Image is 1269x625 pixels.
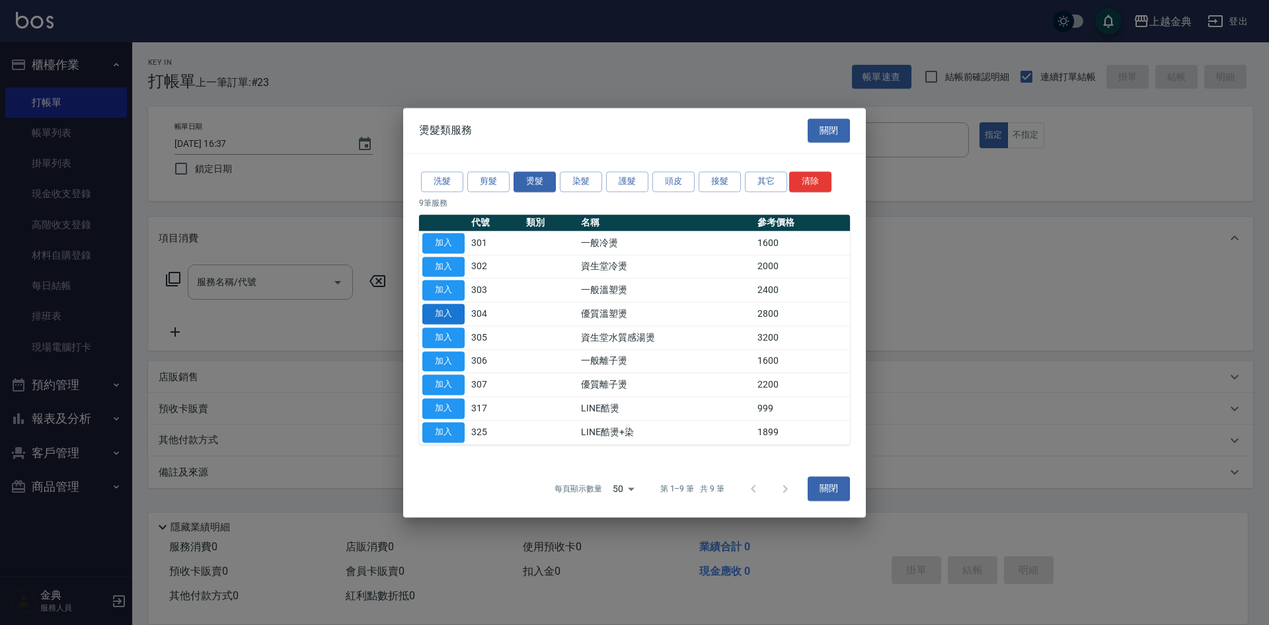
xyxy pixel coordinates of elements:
th: 名稱 [578,214,754,231]
button: 其它 [745,171,787,192]
td: 優質離子燙 [578,373,754,397]
td: 303 [468,278,523,302]
p: 第 1–9 筆 共 9 筆 [660,483,724,495]
button: 加入 [422,375,465,396]
td: 317 [468,397,523,421]
button: 剪髮 [467,171,510,192]
td: 306 [468,349,523,373]
button: 清除 [789,171,831,192]
td: LINE酷燙 [578,397,754,421]
td: 優質溫塑燙 [578,302,754,326]
button: 加入 [422,233,465,253]
p: 每頁顯示數量 [555,483,602,495]
td: 3200 [754,326,850,350]
td: 一般溫塑燙 [578,278,754,302]
button: 加入 [422,351,465,372]
button: 加入 [422,257,465,277]
button: 護髮 [606,171,648,192]
td: 301 [468,231,523,255]
button: 加入 [422,327,465,348]
td: 1600 [754,349,850,373]
td: 2200 [754,373,850,397]
div: 50 [607,471,639,507]
button: 關閉 [808,118,850,143]
button: 頭皮 [652,171,695,192]
td: 資生堂水質感湯燙 [578,326,754,350]
td: 325 [468,421,523,444]
td: 304 [468,302,523,326]
td: 2400 [754,278,850,302]
td: 305 [468,326,523,350]
p: 9 筆服務 [419,197,850,209]
td: 999 [754,397,850,421]
span: 燙髮類服務 [419,124,472,137]
td: 1899 [754,421,850,444]
button: 加入 [422,422,465,442]
td: 307 [468,373,523,397]
button: 加入 [422,304,465,324]
button: 關閉 [808,477,850,501]
td: LINE酷燙+染 [578,421,754,444]
th: 代號 [468,214,523,231]
td: 1600 [754,231,850,255]
td: 2000 [754,255,850,278]
th: 類別 [523,214,578,231]
button: 接髮 [699,171,741,192]
td: 2800 [754,302,850,326]
button: 染髮 [560,171,602,192]
button: 燙髮 [514,171,556,192]
button: 洗髮 [421,171,463,192]
td: 一般離子燙 [578,349,754,373]
td: 302 [468,255,523,278]
th: 參考價格 [754,214,850,231]
td: 一般冷燙 [578,231,754,255]
button: 加入 [422,280,465,301]
td: 資生堂冷燙 [578,255,754,278]
button: 加入 [422,398,465,419]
